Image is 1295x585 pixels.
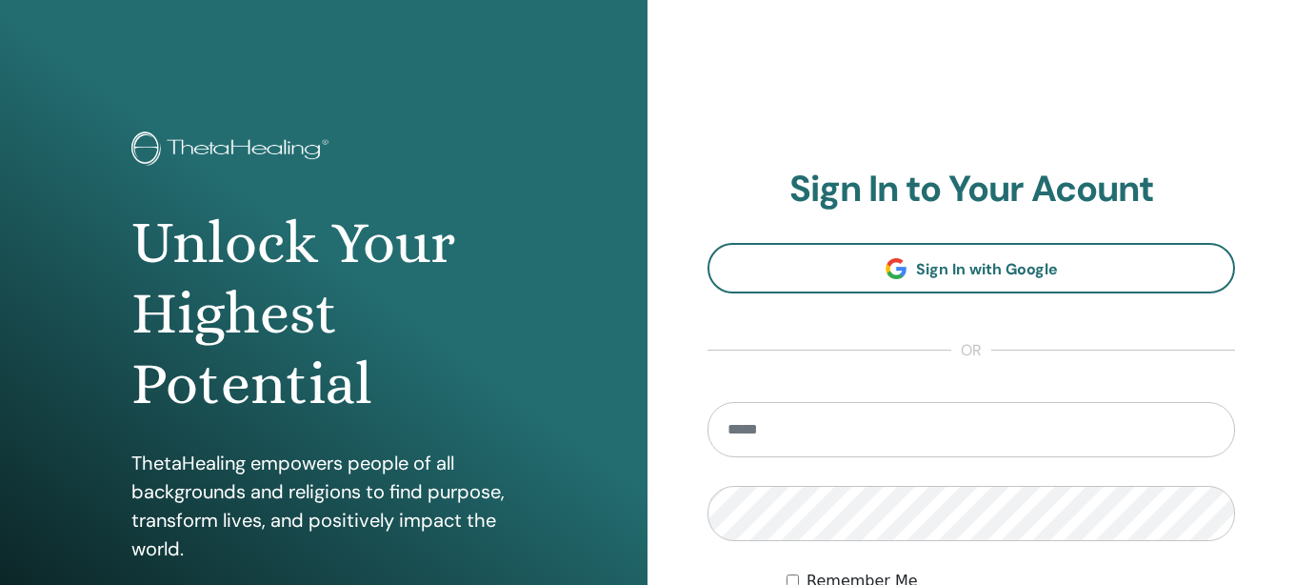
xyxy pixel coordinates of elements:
a: Sign In with Google [707,243,1235,293]
h1: Unlock Your Highest Potential [131,208,515,420]
p: ThetaHealing empowers people of all backgrounds and religions to find purpose, transform lives, a... [131,449,515,563]
h2: Sign In to Your Acount [707,168,1235,212]
span: or [951,339,991,362]
span: Sign In with Google [916,259,1058,279]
